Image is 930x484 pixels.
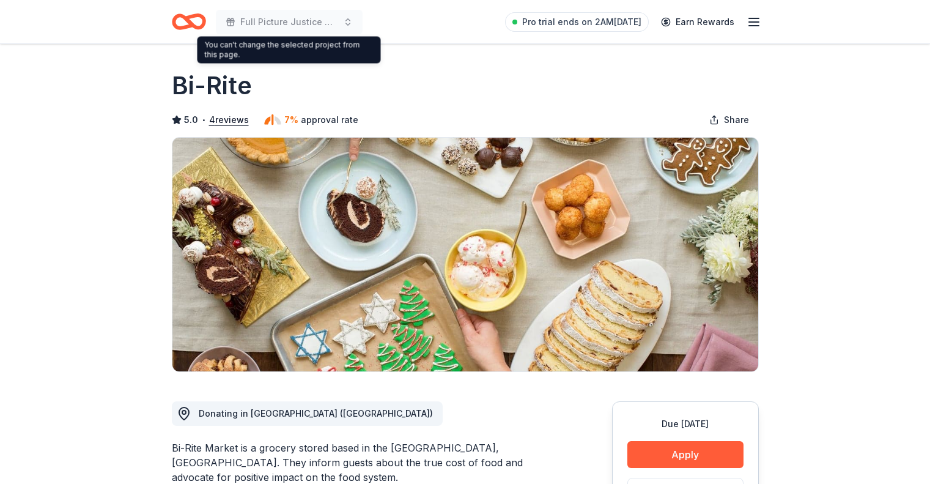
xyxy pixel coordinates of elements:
span: Pro trial ends on 2AM[DATE] [522,15,641,29]
span: Donating in [GEOGRAPHIC_DATA] ([GEOGRAPHIC_DATA]) [199,408,433,419]
button: Apply [627,441,744,468]
div: You can't change the selected project from this page. [197,37,381,64]
h1: Bi-Rite [172,69,252,103]
span: approval rate [301,113,358,127]
button: Share [699,108,759,132]
img: Image for Bi-Rite [172,138,758,371]
span: Share [724,113,749,127]
span: 5.0 [184,113,198,127]
div: Due [DATE] [627,417,744,431]
span: • [201,115,205,125]
button: 4reviews [209,113,249,127]
a: Home [172,7,206,36]
button: Full Picture Justice Gala [216,10,363,34]
span: Full Picture Justice Gala [240,15,338,29]
span: 7% [284,113,298,127]
a: Pro trial ends on 2AM[DATE] [505,12,649,32]
a: Earn Rewards [654,11,742,33]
